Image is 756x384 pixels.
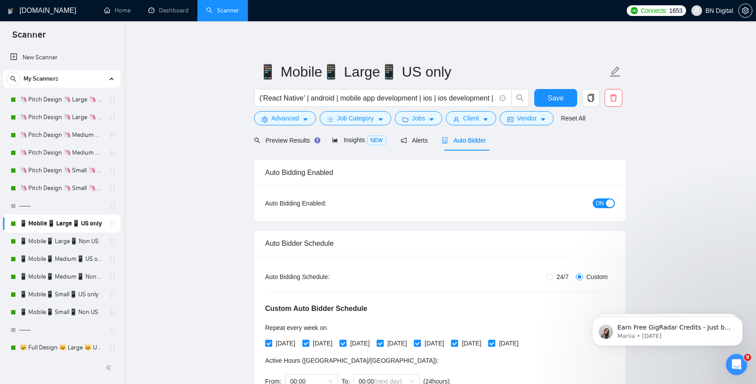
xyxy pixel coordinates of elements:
button: userClientcaret-down [446,111,496,125]
button: folderJobscaret-down [395,111,443,125]
span: neutral face reaction [141,292,164,310]
button: Save [534,89,577,107]
span: Preview Results [254,137,318,144]
iframe: Intercom notifications message [579,298,756,360]
span: double-left [105,363,114,372]
span: Save [548,93,563,104]
span: holder [109,326,116,334]
a: homeHome [104,7,131,14]
span: Alerts [401,137,428,144]
span: Connects: [640,6,667,16]
span: user [453,116,459,123]
span: holder [109,167,116,174]
span: [DATE] [495,338,522,348]
span: Client [463,113,479,123]
span: [DATE] [421,338,447,348]
span: [DATE] [309,338,336,348]
span: setting [739,7,752,14]
button: barsJob Categorycaret-down [320,111,391,125]
span: 1653 [669,6,683,16]
span: Jobs [412,113,425,123]
span: search [512,94,528,102]
button: Collapse window [266,4,283,20]
span: holder [109,256,116,263]
span: robot [442,137,448,144]
span: delete [605,94,622,102]
button: go back [6,4,23,20]
span: folder [402,116,409,123]
a: 📱 Mobile📱 Small📱 US only [19,286,104,303]
span: user [694,8,700,14]
a: 🦄 Pitch Design 🦄 Medium 🦄 US Only [19,126,104,144]
span: Auto Bidder [442,137,486,144]
button: copy [582,89,600,107]
button: idcardVendorcaret-down [500,111,554,125]
span: ON [596,198,604,208]
span: edit [609,66,621,78]
span: 24/7 [553,272,572,282]
span: holder [109,114,116,121]
span: caret-down [302,116,309,123]
span: NEW [367,136,386,145]
div: Did this answer your question? [11,283,294,293]
span: holder [109,132,116,139]
input: Scanner name... [259,61,608,83]
span: 😐 [146,292,158,310]
span: [DATE] [347,338,373,348]
div: Auto Bidding Enabled [265,160,615,185]
span: setting [262,116,268,123]
span: Scanner [5,28,53,47]
span: 😃 [169,292,181,310]
div: Auto Bidding Schedule: [265,272,382,282]
a: Open in help center [117,321,188,328]
span: holder [109,96,116,103]
span: Job Category [337,113,374,123]
span: holder [109,185,116,192]
span: [DATE] [384,338,410,348]
span: 😞 [123,292,135,310]
span: holder [109,202,116,209]
span: caret-down [428,116,435,123]
span: Active Hours ( [GEOGRAPHIC_DATA]/[GEOGRAPHIC_DATA] ): [265,357,439,364]
span: bars [327,116,333,123]
a: 📱 Mobile📱 Large📱 Non US [19,233,104,250]
a: 🦄 Pitch Design 🦄 Small 🦄 US Only [19,162,104,179]
span: disappointed reaction [118,292,141,310]
span: Advanced [271,113,299,123]
a: ----- [19,197,104,215]
div: Auto Bidder Schedule [265,231,615,256]
div: Tooltip anchor [313,136,321,144]
span: holder [109,309,116,316]
a: dashboardDashboard [148,7,189,14]
span: search [254,137,260,144]
span: holder [109,273,116,280]
img: logo [8,4,14,18]
input: Search Freelance Jobs... [259,93,496,104]
a: 📱 Mobile📱 Medium📱 US only [19,250,104,268]
div: Auto Bidding Enabled: [265,198,382,208]
span: smiley reaction [164,292,187,310]
h5: Custom Auto Bidder Schedule [265,303,367,314]
a: searchScanner [206,7,239,14]
button: settingAdvancedcaret-down [254,111,316,125]
a: 🦄 Pitch Design 🦄 Large 🦄 Non US [19,109,104,126]
span: [DATE] [272,338,299,348]
span: Custom [583,272,611,282]
span: Vendor [517,113,536,123]
span: holder [109,291,116,298]
span: caret-down [482,116,489,123]
button: delete [605,89,622,107]
a: 📱 Mobile📱 Small📱 Non US [19,303,104,321]
span: idcard [507,116,513,123]
a: ----- [19,321,104,339]
a: 🦄 Pitch Design 🦄 Medium 🦄 Non US [19,144,104,162]
span: Insights [332,136,386,144]
span: holder [109,220,116,227]
a: New Scanner [10,49,113,66]
span: holder [109,149,116,156]
span: Repeat every week on [265,324,327,331]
